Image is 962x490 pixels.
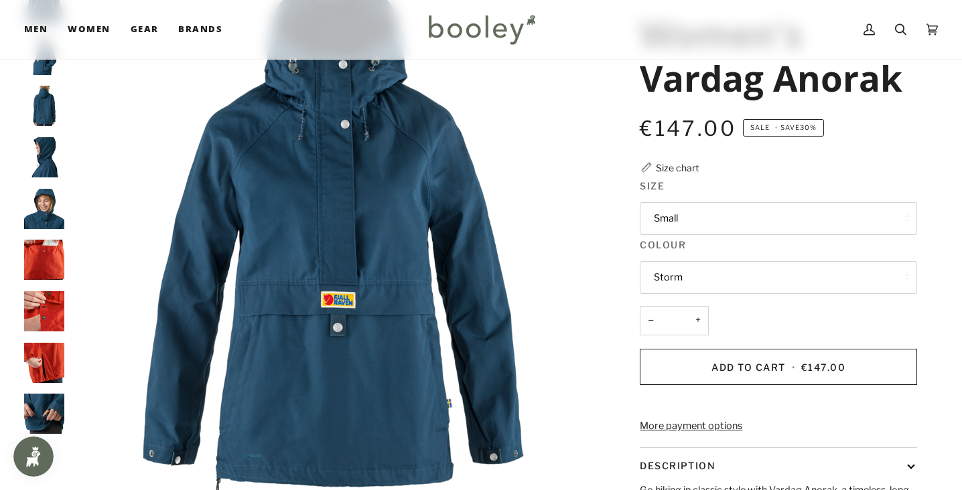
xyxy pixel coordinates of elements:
span: €147.00 [640,116,736,141]
img: Fjallraven Women's Vardag Anorak - Booley Galway [24,343,64,383]
img: Fjallraven Women's Vardag Anorak - Booley Galway [24,137,64,177]
span: • [789,361,799,373]
span: Save [743,119,824,137]
span: 30% [800,124,817,131]
button: + [687,306,709,336]
span: Gear [131,23,159,36]
img: Fjallraven Women's Vardag Anorak - Booley Galway [24,394,64,434]
img: Fjallraven Women's Vardag Anorak - Booley Galway [24,291,64,331]
span: Brands [178,23,222,36]
button: Small [640,202,917,235]
span: Size [640,179,665,193]
span: €147.00 [801,361,846,373]
span: Add to Cart [711,361,786,373]
img: Fjallraven Women's Vardag Anorak - Booley Galway [24,86,64,126]
span: Sale [750,124,770,131]
span: Men [24,23,48,36]
div: Size chart [656,161,699,175]
img: Fjallraven Women's Vardag Anorak - Booley Galway [24,240,64,280]
span: Colour [640,238,686,252]
span: Women [68,23,110,36]
em: • [772,124,780,131]
img: Booley [423,10,540,49]
iframe: Button to open loyalty program pop-up [13,436,54,477]
img: Fjallraven Women's Vardag Anorak - Booley Galway [24,189,64,229]
button: − [640,306,661,336]
input: Quantity [640,306,709,336]
h1: Women's Vardag Anorak [640,11,907,100]
button: Storm [640,261,917,294]
a: More payment options [640,419,917,434]
button: Description [640,448,917,483]
button: Add to Cart • €147.00 [640,349,917,385]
